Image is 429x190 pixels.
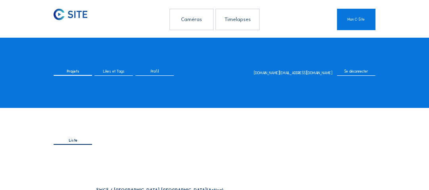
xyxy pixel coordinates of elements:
[337,9,375,30] a: Mon C-Site
[151,69,159,73] span: Profil
[54,9,87,20] img: C-SITE Logo
[54,9,92,30] a: C-SITE Logo
[254,71,332,75] div: [DOMAIN_NAME][EMAIL_ADDRESS][DOMAIN_NAME]
[69,138,77,142] span: Liste
[337,69,375,76] div: Se déconnecter
[215,9,259,30] div: Timelapses
[169,9,213,30] div: Caméras
[103,69,125,73] span: Likes et Tags
[67,69,79,73] span: Projets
